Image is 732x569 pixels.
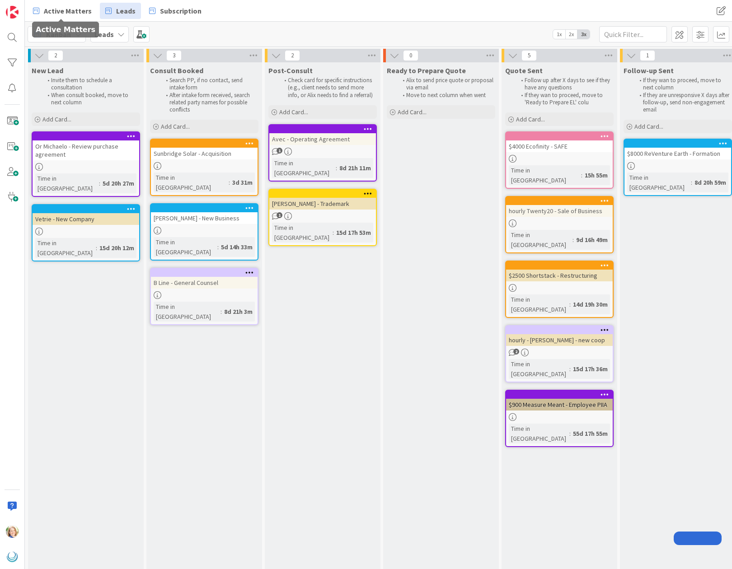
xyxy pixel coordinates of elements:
[516,115,545,123] span: Add Card...
[96,243,97,253] span: :
[577,30,590,39] span: 3x
[285,50,300,61] span: 2
[509,230,572,250] div: Time in [GEOGRAPHIC_DATA]
[521,50,537,61] span: 5
[571,299,610,309] div: 14d 19h 30m
[337,163,373,173] div: 8d 21h 11m
[506,205,613,217] div: hourly Twenty20 - Sale of Business
[221,307,222,317] span: :
[506,399,613,410] div: $900 Measure Meant - Employee PIIA
[387,66,466,75] span: Ready to Prepare Quote
[6,525,19,538] img: AD
[151,277,258,289] div: B Line - General Counsel
[582,170,610,180] div: 15h 55m
[6,6,19,19] img: Visit kanbanzone.com
[569,429,571,438] span: :
[154,302,221,322] div: Time in [GEOGRAPHIC_DATA]
[640,50,655,61] span: 1
[6,550,19,563] img: avatar
[28,3,97,19] a: Active Matters
[42,77,139,92] li: Invite them to schedule a consultation
[691,177,692,187] span: :
[99,178,100,188] span: :
[506,391,613,410] div: $900 Measure Meant - Employee PIIA
[624,148,731,159] div: $8000 ReVenture Earth - Formation
[35,238,96,258] div: Time in [GEOGRAPHIC_DATA]
[277,212,282,218] span: 1
[151,269,258,289] div: B Line - General Counsel
[97,243,136,253] div: 15d 20h 12m
[624,66,674,75] span: Follow-up Sent
[116,5,136,16] span: Leads
[565,30,577,39] span: 2x
[572,235,574,245] span: :
[634,77,731,92] li: If they wan to proceed, move to next column
[506,132,613,152] div: $4000 Ecofinity - SAFE
[624,140,731,159] div: $8000 ReVenture Earth - Formation
[151,140,258,159] div: Sunbridge Solar - Acquisition
[229,177,230,187] span: :
[217,242,219,252] span: :
[219,242,255,252] div: 5d 14h 33m
[692,177,728,187] div: 8d 20h 59m
[403,50,418,61] span: 0
[33,140,139,160] div: Or Michaelo - Review purchase agreement
[33,205,139,225] div: Vetrie - New Company
[505,66,543,75] span: Quote Sent
[33,132,139,160] div: Or Michaelo - Review purchase agreement
[516,77,612,92] li: Follow up after X days to see if they have any questions
[44,5,92,16] span: Active Matters
[333,228,334,238] span: :
[398,77,494,92] li: Alix to send price quote or proposal via email
[599,26,667,42] input: Quick Filter...
[222,307,255,317] div: 8d 21h 3m
[154,173,229,192] div: Time in [GEOGRAPHIC_DATA]
[509,294,569,314] div: Time in [GEOGRAPHIC_DATA]
[268,66,313,75] span: Post-Consult
[506,197,613,217] div: hourly Twenty20 - Sale of Business
[269,198,376,210] div: [PERSON_NAME] - Trademark
[36,25,95,34] h5: Active Matters
[42,115,71,123] span: Add Card...
[154,237,217,257] div: Time in [GEOGRAPHIC_DATA]
[48,50,63,61] span: 2
[151,212,258,224] div: [PERSON_NAME] - New Business
[506,261,613,281] div: $2500 Shortstack - Restructuring
[279,77,375,99] li: Check card for specific instructions (e.g., client needs to send more info, or Alix needs to find...
[35,173,99,193] div: Time in [GEOGRAPHIC_DATA]
[151,204,258,224] div: [PERSON_NAME] - New Business
[166,50,182,61] span: 3
[32,66,63,75] span: New Lead
[571,429,610,438] div: 55d 17h 55m
[569,299,571,309] span: :
[569,364,571,374] span: :
[151,148,258,159] div: Sunbridge Solar - Acquisition
[272,158,336,178] div: Time in [GEOGRAPHIC_DATA]
[509,424,569,443] div: Time in [GEOGRAPHIC_DATA]
[506,270,613,281] div: $2500 Shortstack - Restructuring
[269,125,376,145] div: Avec - Operating Agreement
[269,190,376,210] div: [PERSON_NAME] - Trademark
[509,165,581,185] div: Time in [GEOGRAPHIC_DATA]
[634,92,731,114] li: If they are unresponsive X days after follow-up, send non-engagement email
[279,108,308,116] span: Add Card...
[553,30,565,39] span: 1x
[336,163,337,173] span: :
[627,173,691,192] div: Time in [GEOGRAPHIC_DATA]
[42,92,139,107] li: When consult booked, move to next column
[144,3,207,19] a: Subscription
[506,140,613,152] div: $4000 Ecofinity - SAFE
[334,228,373,238] div: 15d 17h 53m
[571,364,610,374] div: 15d 17h 36m
[100,3,141,19] a: Leads
[160,5,202,16] span: Subscription
[100,178,136,188] div: 5d 20h 27m
[269,133,376,145] div: Avec - Operating Agreement
[581,170,582,180] span: :
[509,359,569,379] div: Time in [GEOGRAPHIC_DATA]
[161,122,190,131] span: Add Card...
[513,349,519,354] span: 2
[272,223,333,243] div: Time in [GEOGRAPHIC_DATA]
[33,213,139,225] div: Vetrie - New Company
[161,77,257,92] li: Search PP, if no contact, send intake form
